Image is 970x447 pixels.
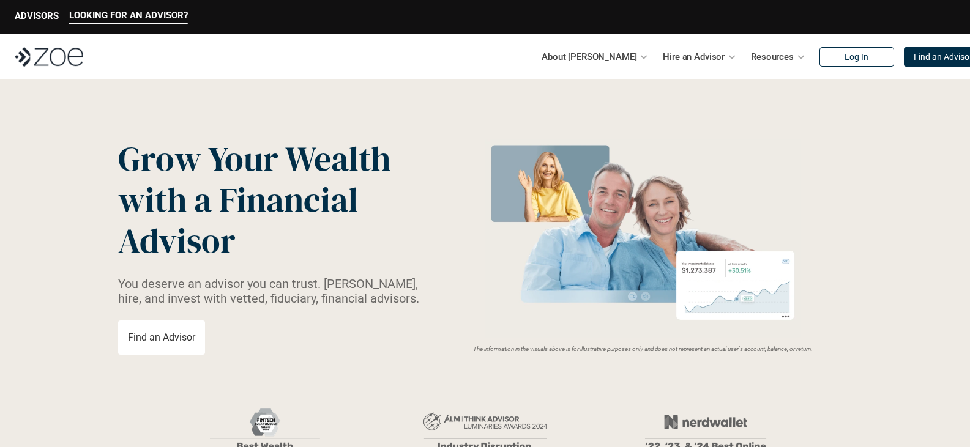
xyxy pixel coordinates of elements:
p: Resources [751,48,794,66]
span: Grow Your Wealth [118,135,390,182]
a: Log In [819,47,894,67]
p: Log In [845,52,868,62]
p: LOOKING FOR AN ADVISOR? [69,10,188,21]
a: Find an Advisor [118,320,205,355]
em: The information in the visuals above is for illustrative purposes only and does not represent an ... [473,345,813,352]
p: ADVISORS [15,10,59,21]
p: Find an Advisor [128,331,195,343]
p: Hire an Advisor [663,48,725,66]
p: About [PERSON_NAME] [542,48,636,66]
p: You deserve an advisor you can trust. [PERSON_NAME], hire, and invest with vetted, fiduciary, fin... [118,276,434,306]
span: with a Financial Advisor [118,176,365,264]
